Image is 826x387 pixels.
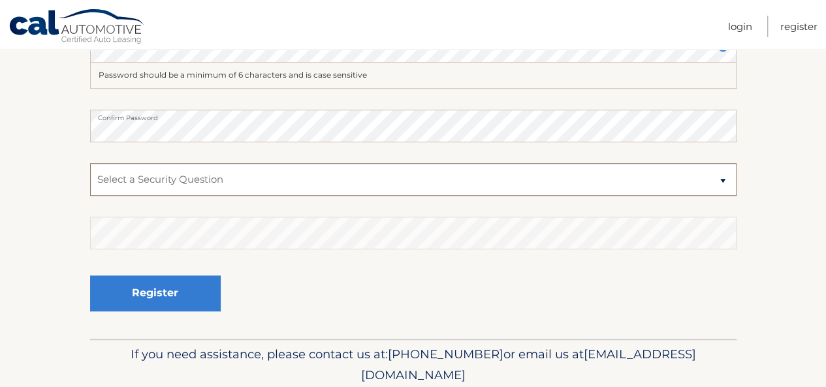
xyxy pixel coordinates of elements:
a: Register [780,16,818,37]
button: Register [90,275,221,311]
p: If you need assistance, please contact us at: or email us at [99,344,728,386]
label: Confirm Password [90,110,737,120]
div: Password should be a minimum of 6 characters and is case sensitive [90,63,737,89]
span: [PHONE_NUMBER] [388,347,503,362]
a: Login [728,16,752,37]
a: Cal Automotive [8,8,146,46]
span: [EMAIL_ADDRESS][DOMAIN_NAME] [361,347,696,382]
